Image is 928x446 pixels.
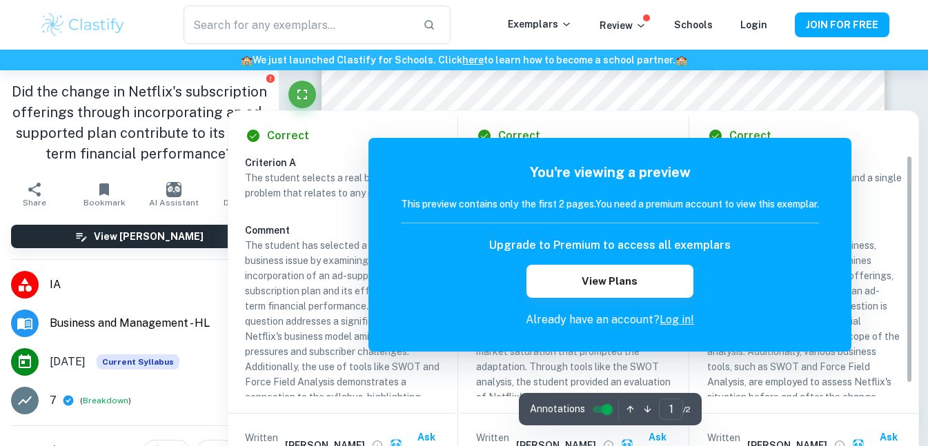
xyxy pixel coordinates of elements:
[683,403,691,416] span: / 2
[97,354,179,369] div: This exemplar is based on the current syllabus. Feel free to refer to it for inspiration/ideas wh...
[245,155,451,170] h6: Criterion A
[83,198,126,207] span: Bookmark
[489,237,731,254] h6: Upgrade to Premium to access all exemplars
[149,198,199,207] span: AI Assistant
[245,170,440,201] p: The student selects a real business issue or problem that relates to any part of syllabus
[50,276,268,293] span: IA
[139,175,209,214] button: AI Assistant
[39,11,127,39] img: Clastify logo
[508,17,572,32] p: Exemplars
[740,19,767,30] a: Login
[530,402,585,416] span: Annotations
[674,19,713,30] a: Schools
[660,313,694,326] a: Log in!
[267,128,309,144] h6: Correct
[11,225,268,248] button: View [PERSON_NAME]
[97,354,179,369] span: Current Syllabus
[401,312,819,328] p: Already have an account?
[3,52,925,68] h6: We just launched Clastify for Schools. Click to learn how to become a school partner.
[401,162,819,183] h5: You're viewing a preview
[241,54,253,65] span: 🏫
[50,315,268,332] span: Business and Management - HL
[675,54,687,65] span: 🏫
[50,354,86,370] span: [DATE]
[288,81,316,108] button: Fullscreen
[462,54,484,65] a: here
[245,223,440,238] h6: Comment
[80,394,131,407] span: ( )
[526,265,693,298] button: View Plans
[209,175,279,214] button: Download
[50,392,57,409] p: 7
[224,198,264,207] span: Download
[70,175,139,214] button: Bookmark
[11,81,268,164] h1: Did the change in Netflix's subscription offerings through incorporating an ad-supported plan con...
[23,198,46,207] span: Share
[83,394,128,407] button: Breakdown
[401,196,819,212] h6: This preview contains only the first 2 pages. You need a premium account to view this exemplar.
[498,128,540,144] h6: Correct
[184,6,411,44] input: Search for any exemplars...
[166,182,181,197] img: AI Assistant
[795,12,889,37] button: JOIN FOR FREE
[266,73,276,83] button: Report issue
[94,229,204,244] h6: View [PERSON_NAME]
[245,238,440,435] p: The student has selected a relevant business issue by examining Netflix's incorporation of an ad-...
[600,18,646,33] p: Review
[729,128,771,144] h6: Correct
